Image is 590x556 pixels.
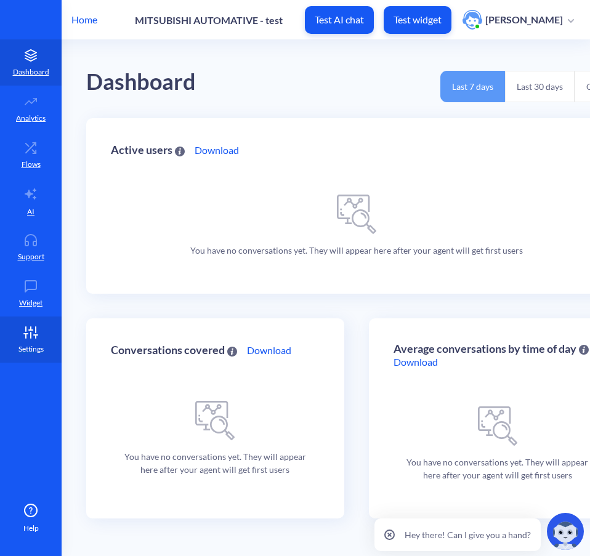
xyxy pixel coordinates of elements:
p: Hey there! Can I give you a hand? [405,528,531,541]
div: Conversations covered [111,344,237,356]
p: [PERSON_NAME] [485,13,563,26]
p: Settings [18,344,44,355]
p: Dashboard [13,66,49,78]
button: Last 7 days [440,71,505,102]
p: Test widget [394,14,442,26]
img: copilot-icon.svg [547,513,584,550]
p: Home [71,12,97,27]
p: Analytics [16,113,46,124]
div: Average conversations by time of day [394,343,589,355]
p: AI [27,206,34,217]
a: Download [195,143,239,158]
div: Dashboard [86,65,196,100]
button: user photo[PERSON_NAME] [456,9,580,31]
a: Download [247,343,291,358]
p: Test AI chat [315,14,364,26]
div: Active users [111,144,185,156]
a: Download [394,355,438,369]
p: You have no conversations yet. They will appear here after your agent will get first users [190,244,523,257]
button: Test widget [384,6,451,34]
p: You have no conversations yet. They will appear here after your agent will get first users [123,450,307,476]
p: Widget [19,297,42,308]
button: Last 30 days [505,71,575,102]
button: Test AI chat [305,6,374,34]
p: MITSUBISHI AUTOMATIVE - test [135,14,283,26]
p: Support [18,251,44,262]
img: user photo [463,10,482,30]
p: You have no conversations yet. They will appear here after your agent will get first users [406,456,590,481]
span: Help [23,523,39,534]
p: Flows [22,159,41,170]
